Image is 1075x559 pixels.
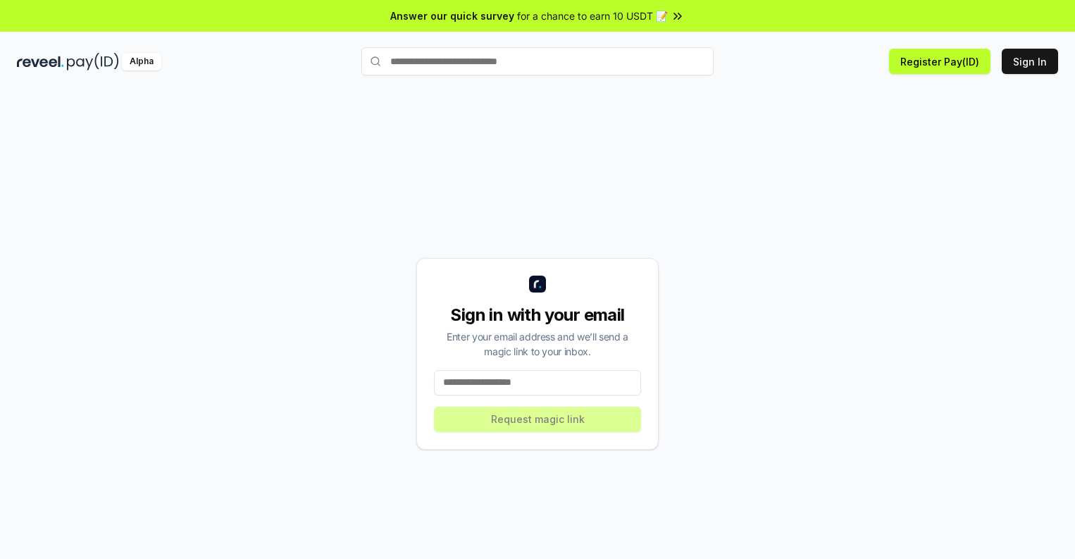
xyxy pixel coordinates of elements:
div: Sign in with your email [434,304,641,326]
button: Register Pay(ID) [889,49,990,74]
img: pay_id [67,53,119,70]
span: Answer our quick survey [390,8,514,23]
img: logo_small [529,276,546,293]
div: Enter your email address and we’ll send a magic link to your inbox. [434,329,641,359]
button: Sign In [1002,49,1058,74]
div: Alpha [122,53,161,70]
img: reveel_dark [17,53,64,70]
span: for a chance to earn 10 USDT 📝 [517,8,668,23]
